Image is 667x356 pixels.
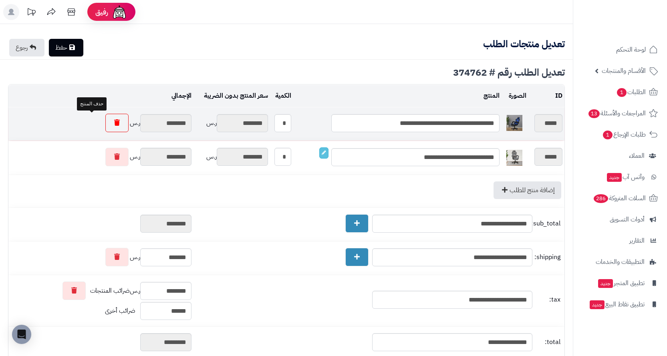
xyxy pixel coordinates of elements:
b: تعديل منتجات الطلب [483,37,565,51]
div: ر.س [10,148,191,166]
img: 1755425954-1-40x40.jpg [506,115,522,131]
img: ai-face.png [111,4,127,20]
span: التقارير [629,235,645,246]
span: السلات المتروكة [593,193,646,204]
span: total: [534,338,560,347]
div: تعديل الطلب رقم # 374762 [8,68,565,77]
a: رجوع [9,39,44,56]
span: جديد [607,173,622,182]
a: المراجعات والأسئلة13 [578,104,662,123]
span: جديد [590,300,605,309]
a: إضافة منتج للطلب [494,181,561,199]
div: Open Intercom Messenger [12,325,31,344]
span: تطبيق نقاط البيع [589,299,645,310]
span: ضرائب المنتجات [90,286,130,296]
a: تطبيق نقاط البيعجديد [578,295,662,314]
a: الطلبات1 [578,82,662,102]
span: ضرائب أخرى [105,306,135,316]
span: 1 [603,131,613,139]
td: الإجمالي [8,85,193,107]
span: 1 [617,88,627,97]
span: الأقسام والمنتجات [602,65,646,76]
span: المراجعات والأسئلة [588,108,646,119]
a: تحديثات المنصة [21,4,41,22]
span: طلبات الإرجاع [602,129,646,140]
a: السلات المتروكة286 [578,189,662,208]
img: 1757248025-1-40x40.jpg [506,150,522,166]
span: العملاء [629,150,645,161]
td: المنتج [293,85,502,107]
span: جديد [598,279,613,288]
td: سعر المنتج بدون الضريبة [193,85,270,107]
span: sub_total: [534,219,560,228]
a: العملاء [578,146,662,165]
span: tax: [534,295,560,304]
a: حفظ [49,39,83,56]
a: وآتس آبجديد [578,167,662,187]
span: وآتس آب [606,171,645,183]
div: ر.س [195,114,268,132]
span: الطلبات [616,86,646,98]
span: shipping: [534,253,560,262]
span: لوحة التحكم [616,44,646,55]
a: التقارير [578,231,662,250]
div: ر.س [10,282,191,300]
a: طلبات الإرجاع1 [578,125,662,144]
td: الكمية [270,85,293,107]
span: التطبيقات والخدمات [596,256,645,268]
div: ر.س [10,114,191,132]
span: تطبيق المتجر [597,278,645,289]
span: 286 [594,194,608,203]
a: التطبيقات والخدمات [578,252,662,272]
span: رفيق [95,7,108,17]
a: أدوات التسويق [578,210,662,229]
div: ر.س [195,148,268,166]
a: تطبيق المتجرجديد [578,274,662,293]
span: 13 [588,109,600,118]
a: لوحة التحكم [578,40,662,59]
div: حذف المنتج [77,97,107,111]
div: ر.س [10,248,191,266]
span: أدوات التسويق [610,214,645,225]
td: الصورة [502,85,528,107]
td: ID [528,85,564,107]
